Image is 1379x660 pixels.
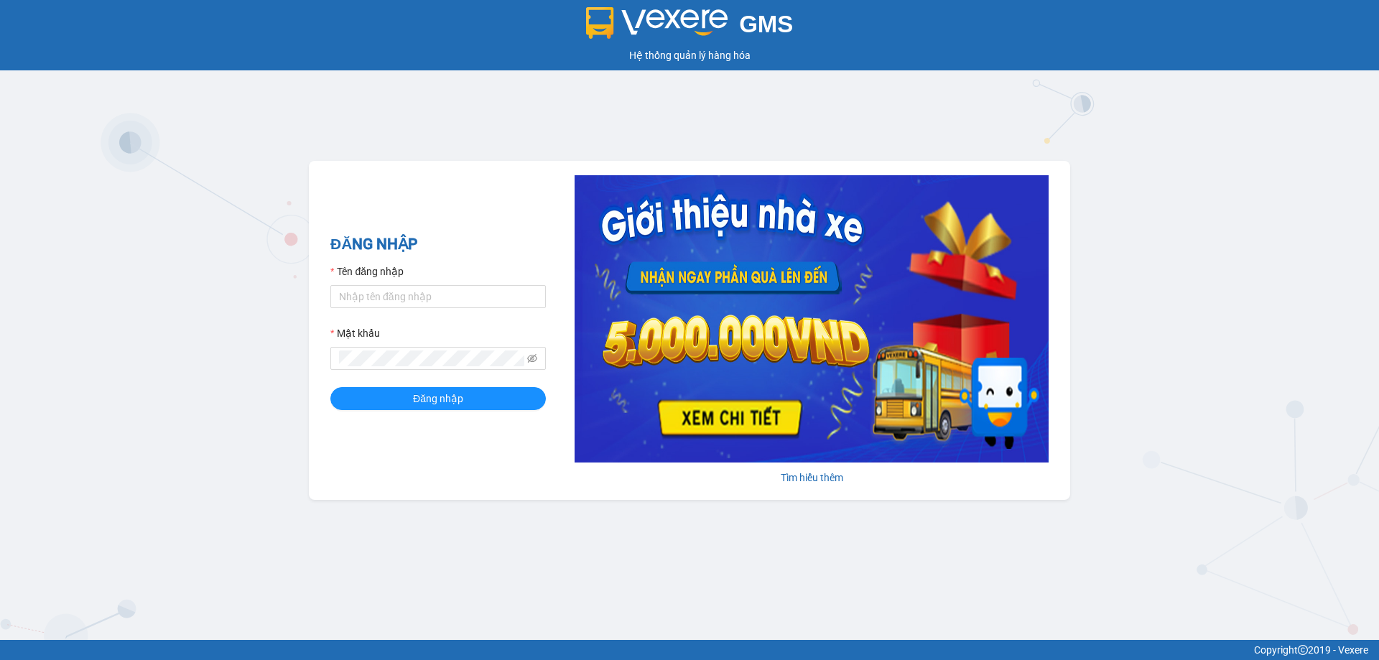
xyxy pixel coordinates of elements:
div: Hệ thống quản lý hàng hóa [4,47,1375,63]
label: Tên đăng nhập [330,264,404,279]
img: banner-0 [575,175,1049,463]
img: logo 2 [586,7,728,39]
a: GMS [586,22,794,33]
h2: ĐĂNG NHẬP [330,233,546,256]
span: copyright [1298,645,1308,655]
span: Đăng nhập [413,391,463,406]
span: eye-invisible [527,353,537,363]
div: Tìm hiểu thêm [575,470,1049,485]
label: Mật khẩu [330,325,380,341]
div: Copyright 2019 - Vexere [11,642,1368,658]
input: Tên đăng nhập [330,285,546,308]
input: Mật khẩu [339,350,524,366]
button: Đăng nhập [330,387,546,410]
span: GMS [739,11,793,37]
